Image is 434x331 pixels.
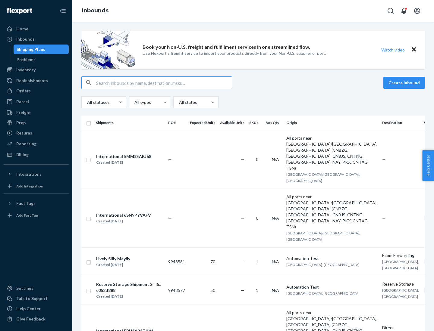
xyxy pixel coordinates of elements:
span: N/A [272,215,279,221]
div: Problems [17,57,36,63]
span: — [241,288,244,293]
span: 50 [210,288,215,293]
button: Close Navigation [57,5,69,17]
th: Expected Units [187,116,218,130]
div: All ports near [GEOGRAPHIC_DATA]/[GEOGRAPHIC_DATA], [GEOGRAPHIC_DATA] (CNBZG, [GEOGRAPHIC_DATA], ... [286,135,377,171]
a: Replenishments [4,76,69,85]
a: Problems [14,55,69,64]
span: N/A [272,259,279,264]
th: PO# [166,116,187,130]
button: Open notifications [398,5,410,17]
div: Help Center [16,306,41,312]
ol: breadcrumbs [77,2,113,20]
div: Created [DATE] [96,293,163,299]
a: Help Center [4,304,69,314]
button: Help Center [422,150,434,181]
div: Settings [16,285,33,291]
p: Use Flexport’s freight service to import your products directly from your Non-U.S. supplier or port. [143,50,326,56]
a: Add Integration [4,181,69,191]
span: 0 [256,157,258,162]
div: Replenishments [16,78,48,84]
button: Integrations [4,169,69,179]
td: 9948581 [166,247,187,276]
span: — [382,157,386,162]
div: Direct [382,325,419,331]
div: Reserve Storage [382,281,419,287]
div: Parcel [16,99,29,105]
div: Fast Tags [16,200,36,206]
div: Shipping Plans [17,46,45,52]
th: Box Qty [263,116,284,130]
span: — [241,215,244,221]
span: 70 [210,259,215,264]
div: Created [DATE] [96,218,151,224]
button: Open Search Box [385,5,397,17]
p: Book your Non-U.S. freight and fulfillment services in one streamlined flow. [143,44,310,51]
span: [GEOGRAPHIC_DATA]/[GEOGRAPHIC_DATA], [GEOGRAPHIC_DATA] [286,231,360,242]
div: Created [DATE] [96,159,151,165]
div: Home [16,26,28,32]
td: 9948577 [166,276,187,305]
div: Reserve Storage Shipment STI5ac052d888 [96,281,163,293]
span: [GEOGRAPHIC_DATA], [GEOGRAPHIC_DATA] [382,288,419,299]
span: — [168,215,172,221]
th: Destination [380,116,421,130]
div: Freight [16,110,31,116]
th: Shipments [93,116,166,130]
button: Fast Tags [4,199,69,208]
button: Open account menu [411,5,423,17]
div: Add Fast Tag [16,213,38,218]
a: Billing [4,150,69,159]
a: Add Fast Tag [4,211,69,220]
span: 1 [256,288,258,293]
div: Integrations [16,171,42,177]
div: Inbounds [16,36,35,42]
div: Inventory [16,67,36,73]
a: Reporting [4,139,69,149]
div: Lively Silly Mayfly [96,256,130,262]
div: Talk to Support [16,295,48,302]
div: Billing [16,152,29,158]
div: Orders [16,88,31,94]
div: International 6SN9PYVAFV [96,212,151,218]
a: Inventory [4,65,69,75]
div: Give Feedback [16,316,46,322]
span: — [382,215,386,221]
input: All states [178,99,179,105]
div: Created [DATE] [96,262,130,268]
img: Flexport logo [7,8,32,14]
span: 1 [256,259,258,264]
th: Available Units [218,116,247,130]
div: All ports near [GEOGRAPHIC_DATA]/[GEOGRAPHIC_DATA], [GEOGRAPHIC_DATA] (CNBZG, [GEOGRAPHIC_DATA], ... [286,194,377,230]
input: All statuses [86,99,87,105]
a: Inbounds [82,7,108,14]
span: — [168,157,172,162]
div: Prep [16,120,26,126]
a: Prep [4,118,69,128]
span: [GEOGRAPHIC_DATA], [GEOGRAPHIC_DATA] [382,259,419,270]
span: — [241,157,244,162]
a: Home [4,24,69,34]
th: Origin [284,116,380,130]
span: [GEOGRAPHIC_DATA]/[GEOGRAPHIC_DATA], [GEOGRAPHIC_DATA] [286,172,360,183]
a: Settings [4,283,69,293]
div: Ecom Forwarding [382,252,419,258]
a: Shipping Plans [14,45,69,54]
a: Orders [4,86,69,96]
a: Talk to Support [4,294,69,303]
div: Reporting [16,141,36,147]
input: Search inbounds by name, destination, msku... [96,77,232,89]
div: Automation Test [286,284,377,290]
div: International 5MM8EABJ68 [96,153,151,159]
div: Add Integration [16,184,43,189]
span: [GEOGRAPHIC_DATA], [GEOGRAPHIC_DATA] [286,291,360,295]
div: Returns [16,130,32,136]
span: N/A [272,288,279,293]
span: [GEOGRAPHIC_DATA], [GEOGRAPHIC_DATA] [286,262,360,267]
a: Parcel [4,97,69,107]
span: — [241,259,244,264]
div: Automation Test [286,255,377,261]
button: Close [410,45,418,54]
